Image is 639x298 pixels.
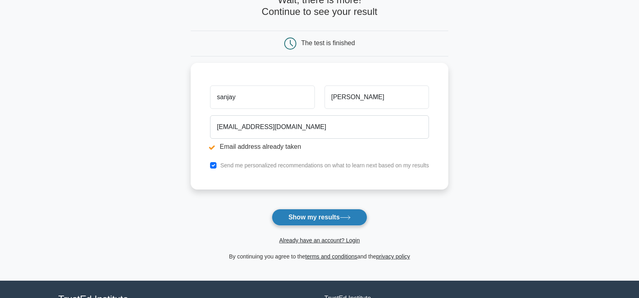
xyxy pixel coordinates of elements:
input: First name [210,85,314,109]
input: Last name [325,85,429,109]
label: Send me personalized recommendations on what to learn next based on my results [220,162,429,169]
li: Email address already taken [210,142,429,152]
button: Show my results [272,209,367,226]
input: Email [210,115,429,139]
div: By continuing you agree to the and the [186,252,453,261]
div: The test is finished [301,40,355,46]
a: privacy policy [376,253,410,260]
a: Already have an account? Login [279,237,360,244]
a: terms and conditions [305,253,357,260]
